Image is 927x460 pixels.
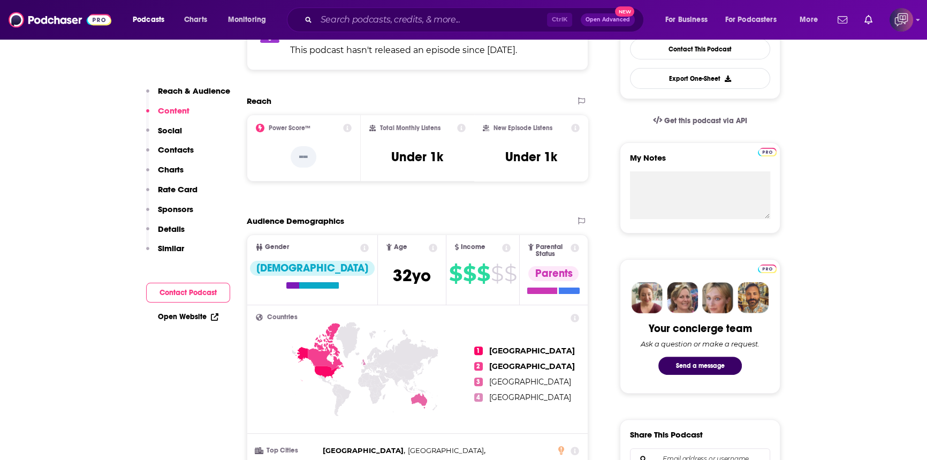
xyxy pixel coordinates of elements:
[408,446,484,455] span: [GEOGRAPHIC_DATA]
[158,145,194,155] p: Contacts
[290,44,517,57] p: This podcast hasn't released an episode since [DATE].
[461,244,485,251] span: Income
[664,116,747,125] span: Get this podcast via API
[177,11,214,28] a: Charts
[146,184,197,204] button: Rate Card
[644,108,756,134] a: Get this podcast via API
[463,265,476,282] span: $
[146,145,194,164] button: Contacts
[632,282,663,313] img: Sydney Profile
[269,124,310,132] h2: Power Score™
[758,263,777,273] a: Pro website
[474,378,483,386] span: 3
[158,105,189,116] p: Content
[586,17,630,22] span: Open Advanced
[323,444,405,457] span: ,
[393,265,431,286] span: 32 yo
[247,11,588,70] section: Click to expand status details
[758,148,777,156] img: Podchaser Pro
[489,361,575,371] span: [GEOGRAPHIC_DATA]
[833,11,852,29] a: Show notifications dropdown
[630,429,703,440] h3: Share This Podcast
[725,12,777,27] span: For Podcasters
[493,124,552,132] h2: New Episode Listens
[504,265,516,282] span: $
[158,243,184,253] p: Similar
[228,12,266,27] span: Monitoring
[792,11,831,28] button: open menu
[615,6,634,17] span: New
[630,39,770,59] a: Contact This Podcast
[489,377,571,387] span: [GEOGRAPHIC_DATA]
[505,149,557,165] h3: Under 1k
[158,204,193,214] p: Sponsors
[146,86,230,105] button: Reach & Audience
[890,8,913,32] span: Logged in as corioliscompany
[380,124,440,132] h2: Total Monthly Listens
[800,12,818,27] span: More
[158,184,197,194] p: Rate Card
[738,282,769,313] img: Jon Profile
[489,346,575,356] span: [GEOGRAPHIC_DATA]
[133,12,164,27] span: Podcasts
[581,13,635,26] button: Open AdvancedNew
[158,164,184,175] p: Charts
[9,10,111,30] img: Podchaser - Follow, Share and Rate Podcasts
[890,8,913,32] img: User Profile
[408,444,485,457] span: ,
[658,357,742,375] button: Send a message
[267,314,298,321] span: Countries
[758,146,777,156] a: Pro website
[146,125,182,145] button: Social
[536,244,569,258] span: Parental Status
[649,322,752,335] div: Your concierge team
[297,7,654,32] div: Search podcasts, credits, & more...
[491,265,503,282] span: $
[158,224,185,234] p: Details
[221,11,280,28] button: open menu
[146,105,189,125] button: Content
[256,447,318,454] h3: Top Cities
[291,146,316,168] p: --
[146,204,193,224] button: Sponsors
[547,13,572,27] span: Ctrl K
[658,11,721,28] button: open menu
[146,283,230,303] button: Contact Podcast
[316,11,547,28] input: Search podcasts, credits, & more...
[146,243,184,263] button: Similar
[890,8,913,32] button: Show profile menu
[158,125,182,135] p: Social
[265,244,289,251] span: Gender
[641,340,759,348] div: Ask a question or make a request.
[247,96,271,106] h2: Reach
[158,86,230,96] p: Reach & Audience
[477,265,490,282] span: $
[702,282,733,313] img: Jules Profile
[247,216,344,226] h2: Audience Demographics
[630,153,770,171] label: My Notes
[718,11,792,28] button: open menu
[758,265,777,273] img: Podchaser Pro
[630,68,770,89] button: Export One-Sheet
[184,12,207,27] span: Charts
[158,312,218,321] a: Open Website
[323,446,404,455] span: [GEOGRAPHIC_DATA]
[474,393,483,402] span: 4
[146,164,184,184] button: Charts
[146,224,185,244] button: Details
[449,265,462,282] span: $
[474,346,483,355] span: 1
[528,266,579,281] div: Parents
[474,362,483,371] span: 2
[125,11,178,28] button: open menu
[860,11,877,29] a: Show notifications dropdown
[250,261,375,276] div: [DEMOGRAPHIC_DATA]
[667,282,698,313] img: Barbara Profile
[394,244,407,251] span: Age
[391,149,443,165] h3: Under 1k
[665,12,708,27] span: For Business
[489,393,571,402] span: [GEOGRAPHIC_DATA]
